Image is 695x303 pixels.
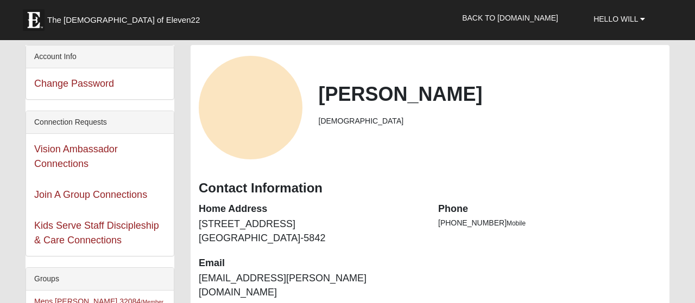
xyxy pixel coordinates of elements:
dd: [STREET_ADDRESS] [GEOGRAPHIC_DATA]-5842 [199,217,422,245]
a: Change Password [34,78,114,89]
dt: Home Address [199,202,422,216]
span: The [DEMOGRAPHIC_DATA] of Eleven22 [47,15,200,25]
a: Back to [DOMAIN_NAME] [454,4,566,31]
a: Join A Group Connections [34,189,147,200]
a: Kids Serve Staff Discipleship & Care Connections [34,220,159,246]
div: Groups [26,268,174,291]
li: [PHONE_NUMBER] [438,217,661,229]
a: View Fullsize Photo [199,101,302,112]
a: The [DEMOGRAPHIC_DATA] of Eleven22 [17,4,235,31]
h2: [PERSON_NAME] [319,82,662,106]
a: Hello Will [585,5,653,33]
span: Hello Will [593,15,638,23]
dd: [EMAIL_ADDRESS][PERSON_NAME][DOMAIN_NAME] [199,272,422,299]
dt: Email [199,256,422,270]
div: Account Info [26,46,174,68]
img: Eleven22 logo [23,9,45,31]
li: [DEMOGRAPHIC_DATA] [319,115,662,127]
dt: Phone [438,202,661,216]
h3: Contact Information [199,180,661,196]
a: Vision Ambassador Connections [34,144,118,169]
div: Connection Requests [26,111,174,134]
span: Mobile [507,220,526,227]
